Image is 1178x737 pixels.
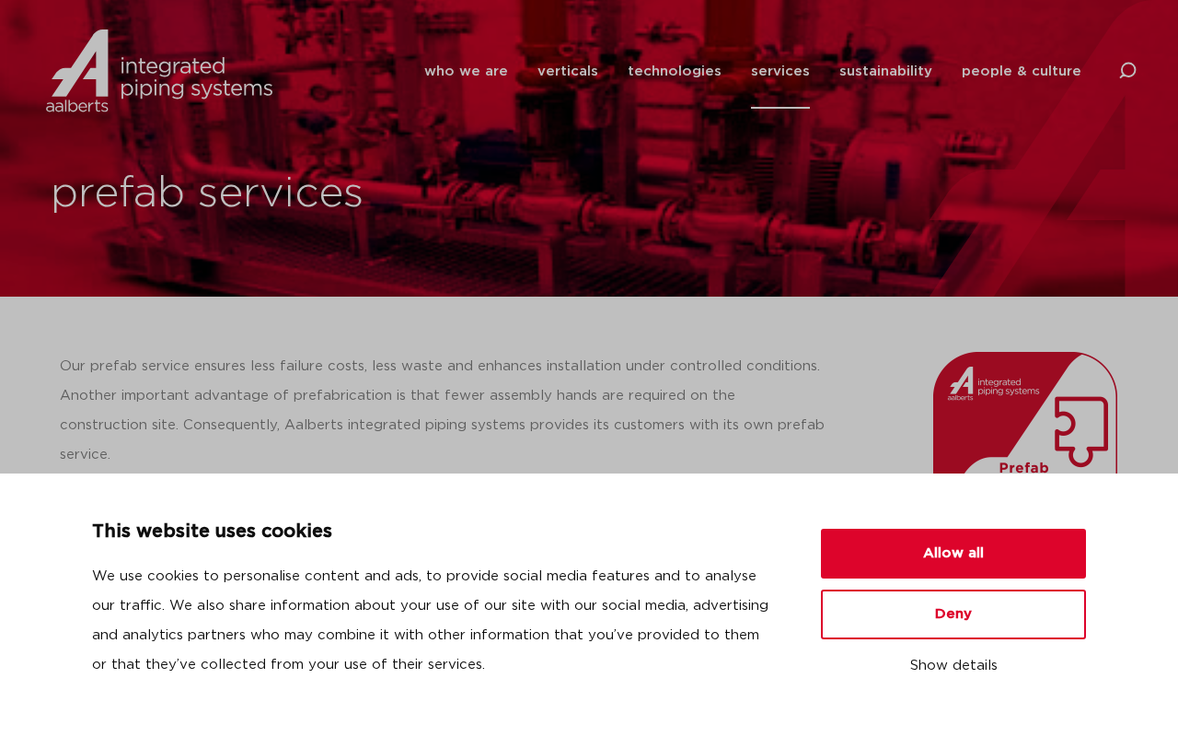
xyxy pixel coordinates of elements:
[424,34,508,109] a: who we are
[60,352,826,470] p: Our prefab service ensures less failure costs, less waste and enhances installation under control...
[51,165,580,224] h1: prefab services
[839,34,932,109] a: sustainability
[628,34,722,109] a: technologies
[933,352,1117,536] img: Aalberts_IPS_icon_prefab_service_rgb
[962,34,1081,109] a: people & culture
[424,34,1081,109] nav: Menu
[821,529,1086,579] button: Allow all
[821,590,1086,639] button: Deny
[92,562,777,680] p: We use cookies to personalise content and ads, to provide social media features and to analyse ou...
[751,34,810,109] a: services
[92,518,777,547] p: This website uses cookies
[537,34,598,109] a: verticals
[821,650,1086,682] button: Show details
